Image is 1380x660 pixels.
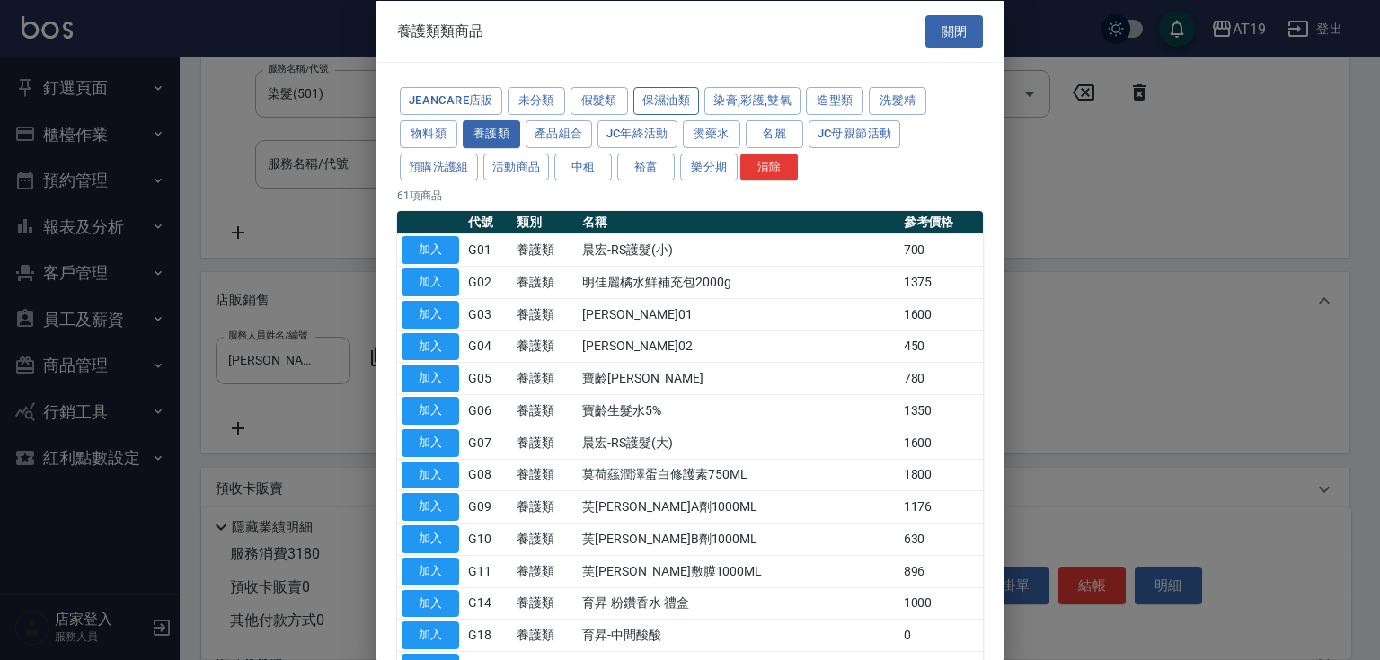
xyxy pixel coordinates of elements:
[526,119,592,147] button: 產品組合
[464,362,512,394] td: G05
[397,188,983,204] p: 61 項商品
[683,119,740,147] button: 燙藥水
[578,523,898,555] td: 芙[PERSON_NAME]B劑1000ML
[578,211,898,234] th: 名稱
[464,523,512,555] td: G10
[578,490,898,523] td: 芙[PERSON_NAME]A劑1000ML
[899,233,983,266] td: 700
[899,266,983,298] td: 1375
[402,428,459,456] button: 加入
[899,490,983,523] td: 1176
[512,394,579,427] td: 養護類
[899,298,983,330] td: 1600
[617,153,675,180] button: 裕富
[554,153,612,180] button: 中租
[899,394,983,427] td: 1350
[925,14,983,48] button: 關閉
[464,555,512,587] td: G11
[578,427,898,459] td: 晨宏-RS護髮(大)
[899,619,983,651] td: 0
[400,87,502,115] button: JeanCare店販
[402,589,459,617] button: 加入
[512,619,579,651] td: 養護類
[680,153,738,180] button: 樂分期
[740,153,798,180] button: 清除
[402,493,459,521] button: 加入
[597,119,677,147] button: JC年終活動
[899,211,983,234] th: 參考價格
[464,490,512,523] td: G09
[512,211,579,234] th: 類別
[578,362,898,394] td: 寶齡[PERSON_NAME]
[512,266,579,298] td: 養護類
[402,557,459,585] button: 加入
[464,459,512,491] td: G08
[869,87,926,115] button: 洗髮精
[578,233,898,266] td: 晨宏-RS護髮(小)
[402,236,459,264] button: 加入
[578,587,898,620] td: 育昇-粉鑽香水 禮盒
[512,330,579,363] td: 養護類
[633,87,700,115] button: 保濕油類
[512,490,579,523] td: 養護類
[464,427,512,459] td: G07
[899,555,983,587] td: 896
[402,461,459,488] button: 加入
[578,619,898,651] td: 育昇-中間酸酸
[578,298,898,330] td: [PERSON_NAME]01
[464,587,512,620] td: G14
[746,119,803,147] button: 名麗
[704,87,801,115] button: 染膏,彩護,雙氧
[402,268,459,296] button: 加入
[512,362,579,394] td: 養護類
[464,619,512,651] td: G18
[571,87,628,115] button: 假髮類
[402,397,459,425] button: 加入
[402,365,459,392] button: 加入
[578,266,898,298] td: 明佳麗橘水鮮補充包2000g
[899,330,983,363] td: 450
[512,459,579,491] td: 養護類
[464,394,512,427] td: G06
[512,233,579,266] td: 養護類
[402,300,459,328] button: 加入
[899,362,983,394] td: 780
[464,266,512,298] td: G02
[400,119,457,147] button: 物料類
[899,459,983,491] td: 1800
[512,555,579,587] td: 養護類
[402,525,459,553] button: 加入
[578,394,898,427] td: 寶齡生髮水5%
[463,119,520,147] button: 養護類
[464,330,512,363] td: G04
[512,298,579,330] td: 養護類
[397,22,483,40] span: 養護類類商品
[578,555,898,587] td: 芙[PERSON_NAME]敷膜1000ML
[899,587,983,620] td: 1000
[464,298,512,330] td: G03
[512,427,579,459] td: 養護類
[400,153,478,180] button: 預購洗護組
[402,621,459,649] button: 加入
[578,330,898,363] td: [PERSON_NAME]02
[806,87,863,115] button: 造型類
[512,523,579,555] td: 養護類
[464,233,512,266] td: G01
[508,87,565,115] button: 未分類
[464,211,512,234] th: 代號
[899,523,983,555] td: 630
[512,587,579,620] td: 養護類
[483,153,550,180] button: 活動商品
[578,459,898,491] td: 莫荷蕬潤澤蛋白修護素750ML
[809,119,901,147] button: JC母親節活動
[899,427,983,459] td: 1600
[402,332,459,360] button: 加入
